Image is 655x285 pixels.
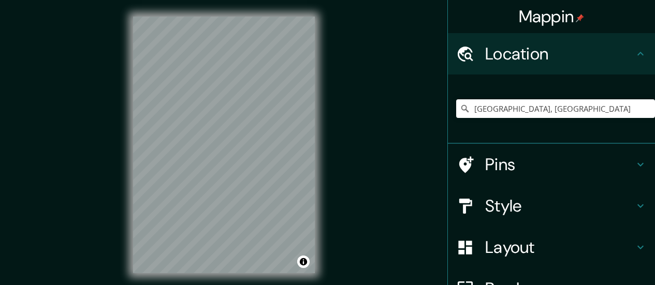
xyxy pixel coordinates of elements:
[485,196,634,216] h4: Style
[485,43,634,64] h4: Location
[297,256,310,268] button: Toggle attribution
[576,14,584,22] img: pin-icon.png
[133,17,315,273] canvas: Map
[456,99,655,118] input: Pick your city or area
[563,245,644,274] iframe: Help widget launcher
[485,154,634,175] h4: Pins
[448,33,655,74] div: Location
[485,237,634,258] h4: Layout
[448,185,655,227] div: Style
[448,227,655,268] div: Layout
[448,144,655,185] div: Pins
[519,6,585,27] h4: Mappin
